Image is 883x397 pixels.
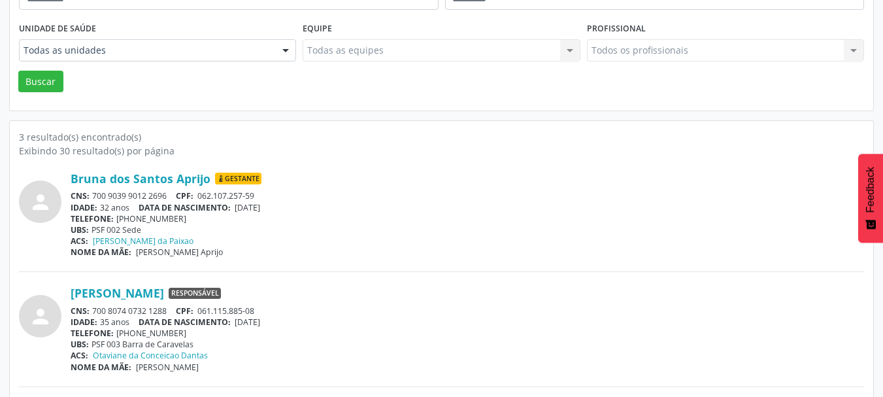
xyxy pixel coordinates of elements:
[176,190,193,201] span: CPF:
[71,224,864,235] div: PSF 002 Sede
[71,202,864,213] div: 32 anos
[71,328,114,339] span: TELEFONE:
[169,288,221,300] span: Responsável
[71,350,88,361] span: ACS:
[303,19,332,39] label: Equipe
[93,235,193,247] a: [PERSON_NAME] da Paixao
[29,190,52,214] i: person
[215,173,261,184] span: Gestante
[136,247,223,258] span: [PERSON_NAME] Aprijo
[71,190,864,201] div: 700 9039 9012 2696
[18,71,63,93] button: Buscar
[136,362,199,373] span: [PERSON_NAME]
[71,317,864,328] div: 35 anos
[71,171,210,186] a: Bruna dos Santos Aprijo
[71,362,131,373] span: NOME DA MÃE:
[24,44,269,57] span: Todas as unidades
[19,144,864,158] div: Exibindo 30 resultado(s) por página
[71,286,164,300] a: [PERSON_NAME]
[71,305,864,317] div: 700 8074 0732 1288
[29,305,52,328] i: person
[71,305,90,317] span: CNS:
[235,317,260,328] span: [DATE]
[71,339,864,350] div: PSF 003 Barra de Caravelas
[93,350,208,361] a: Otaviane da Conceicao Dantas
[71,213,864,224] div: [PHONE_NUMBER]
[19,19,96,39] label: Unidade de saúde
[19,130,864,144] div: 3 resultado(s) encontrado(s)
[865,167,876,213] span: Feedback
[71,235,88,247] span: ACS:
[176,305,193,317] span: CPF:
[139,202,231,213] span: DATA DE NASCIMENTO:
[71,328,864,339] div: [PHONE_NUMBER]
[71,224,89,235] span: UBS:
[197,190,254,201] span: 062.107.257-59
[587,19,646,39] label: Profissional
[71,339,89,350] span: UBS:
[858,154,883,243] button: Feedback - Mostrar pesquisa
[197,305,254,317] span: 061.115.885-08
[235,202,260,213] span: [DATE]
[71,190,90,201] span: CNS:
[71,247,131,258] span: NOME DA MÃE:
[139,317,231,328] span: DATA DE NASCIMENTO:
[71,317,97,328] span: IDADE:
[71,213,114,224] span: TELEFONE:
[71,202,97,213] span: IDADE:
